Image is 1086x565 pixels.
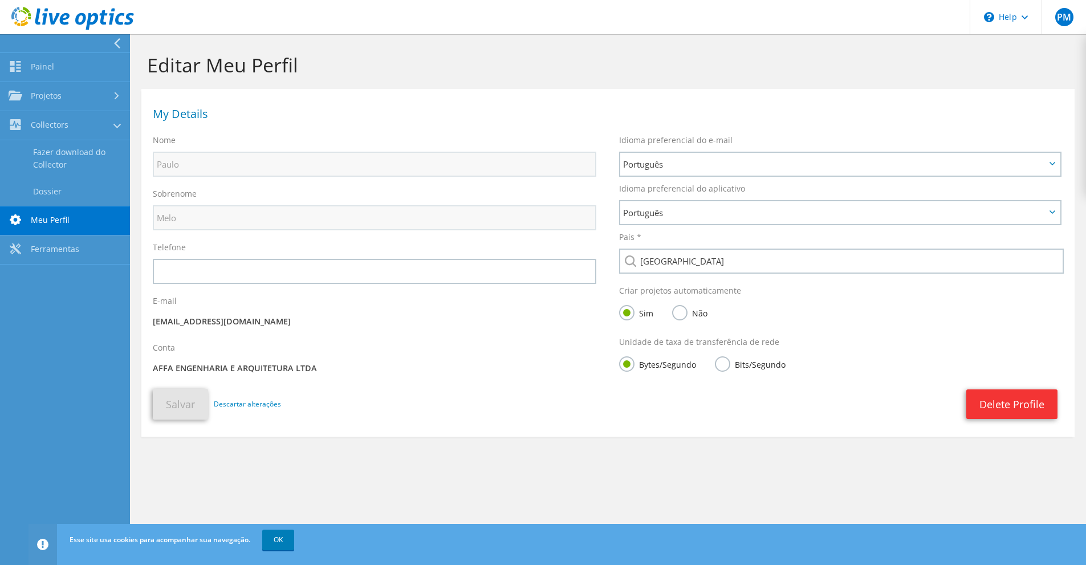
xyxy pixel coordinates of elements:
label: Idioma preferencial do aplicativo [619,183,745,194]
span: Esse site usa cookies para acompanhar sua navegação. [70,535,250,544]
h1: My Details [153,108,1057,120]
span: Português [623,157,1046,171]
label: Nome [153,135,176,146]
label: Conta [153,342,175,353]
label: Idioma preferencial do e-mail [619,135,733,146]
label: Sim [619,305,653,319]
span: PM [1055,8,1073,26]
label: Bits/Segundo [715,356,786,371]
label: Unidade de taxa de transferência de rede [619,336,779,348]
label: Criar projetos automaticamente [619,285,741,296]
h1: Editar Meu Perfil [147,53,1063,77]
label: Bytes/Segundo [619,356,696,371]
span: Português [623,206,1046,220]
label: Não [672,305,707,319]
p: AFFA ENGENHARIA E ARQUITETURA LTDA [153,362,596,375]
label: E-mail [153,295,177,307]
p: [EMAIL_ADDRESS][DOMAIN_NAME] [153,315,596,328]
a: Descartar alterações [214,398,281,410]
button: Salvar [153,389,208,420]
label: Sobrenome [153,188,197,200]
label: Telefone [153,242,186,253]
a: OK [262,530,294,550]
label: País * [619,231,641,243]
svg: \n [984,12,994,22]
a: Delete Profile [966,389,1057,419]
